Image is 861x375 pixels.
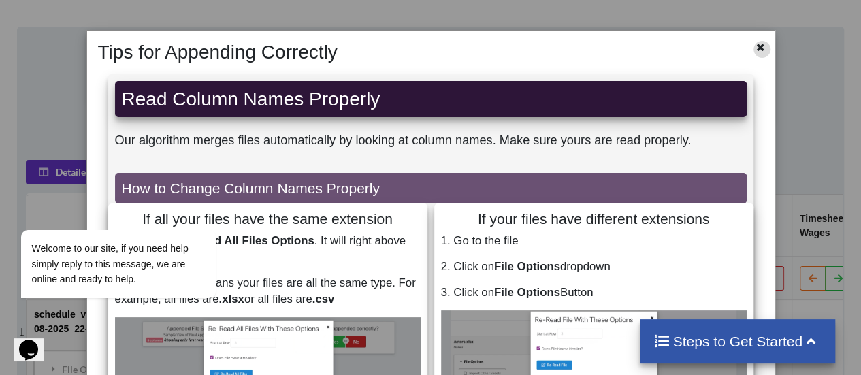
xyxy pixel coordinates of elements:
p: 1. Go to the file [441,233,747,249]
p: 3. Click on Button [441,284,747,301]
span: Welcome to our site, if you need help simply reply to this message, we are online and ready to help. [18,136,175,178]
h4: If your files have different extensions [441,210,747,227]
b: File Options [494,260,560,273]
h4: If all your files have the same extension [115,210,421,227]
p: 2. Click on dropdown [441,259,747,275]
iframe: chat widget [14,321,57,361]
p: Same extension means your files are all the same type. For example, all files are or all files are [115,275,421,308]
p: Our algorithm merges files automatically by looking at column names. Make sure yours are read pro... [115,131,747,149]
h4: How to Change Column Names Properly [122,180,740,197]
h2: Read Column Names Properly [122,88,740,111]
b: .csv [312,293,335,306]
p: Click the button . It will right above the merged sample [115,233,421,265]
h2: Tips for Appending Correctly [91,41,713,64]
b: File Options [494,286,560,299]
iframe: chat widget [14,107,259,314]
h4: Steps to Get Started [653,333,822,350]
